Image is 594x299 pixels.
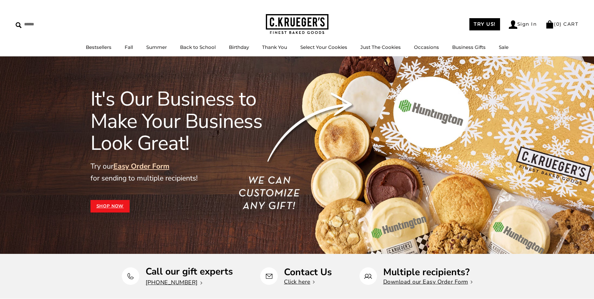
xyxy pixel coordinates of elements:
[113,161,169,171] a: Easy Order Form
[90,88,290,154] h1: It's Our Business to Make Your Business Look Great!
[383,267,473,277] p: Multiple recipients?
[545,21,578,27] a: (0) CART
[146,44,167,50] a: Summer
[16,19,90,29] input: Search
[383,278,473,286] a: Download our Easy Order Form
[509,20,537,29] a: Sign In
[146,267,233,276] p: Call our gift experts
[266,14,328,34] img: C.KRUEGER'S
[146,279,202,286] a: [PHONE_NUMBER]
[452,44,486,50] a: Business Gifts
[556,21,560,27] span: 0
[262,44,287,50] a: Thank You
[414,44,439,50] a: Occasions
[300,44,347,50] a: Select Your Cookies
[545,20,554,29] img: Bag
[499,44,509,50] a: Sale
[16,22,22,28] img: Search
[360,44,401,50] a: Just The Cookies
[265,272,273,280] img: Contact Us
[90,160,290,184] p: Try our for sending to multiple recipients!
[284,278,315,286] a: Click here
[284,267,332,277] p: Contact Us
[90,200,130,212] a: Shop Now
[469,18,500,30] a: TRY US!
[229,44,249,50] a: Birthday
[180,44,216,50] a: Back to School
[125,44,133,50] a: Fall
[509,20,517,29] img: Account
[86,44,111,50] a: Bestsellers
[127,272,134,280] img: Call our gift experts
[364,272,372,280] img: Multiple recipients?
